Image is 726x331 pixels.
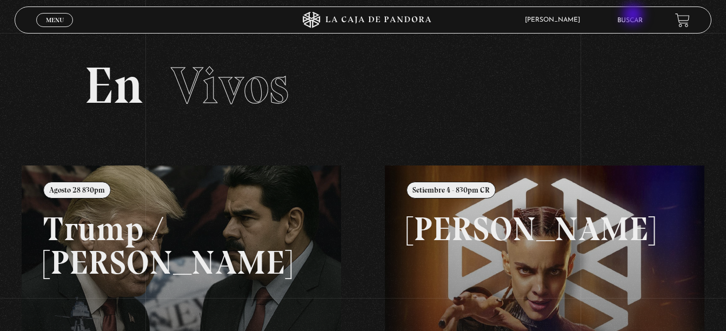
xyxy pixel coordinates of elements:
[519,17,591,23] span: [PERSON_NAME]
[675,13,690,28] a: View your shopping cart
[171,55,289,116] span: Vivos
[617,17,643,24] a: Buscar
[46,17,64,23] span: Menu
[84,60,642,111] h2: En
[42,26,68,34] span: Cerrar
